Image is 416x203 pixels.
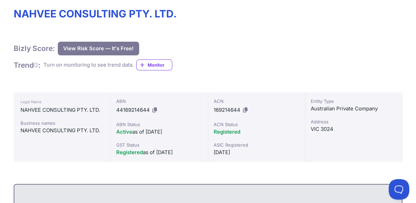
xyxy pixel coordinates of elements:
div: GST Status [116,141,202,148]
div: Entity Type [311,98,397,105]
div: ACN Status [214,121,299,128]
div: VIC 3024 [311,125,397,133]
div: Address [311,118,397,125]
span: 44169214644 [116,107,150,113]
iframe: Toggle Customer Support [389,179,409,200]
div: ACN [214,98,299,105]
a: Monitor [136,59,172,70]
div: Business names [21,120,104,126]
div: as of [DATE] [116,128,202,136]
div: NAHVEE CONSULTING PTY. LTD. [21,126,104,135]
div: Turn on monitoring to see trend data. [43,61,134,69]
div: ABN [116,98,202,105]
div: Legal Name [21,98,104,106]
h1: Trend : [14,60,41,70]
span: Registered [116,149,143,155]
h1: Bizly Score: [14,44,55,53]
button: View Risk Score — It's Free! [58,42,139,55]
div: Australian Private Company [311,105,397,113]
div: NAHVEE CONSULTING PTY. LTD. [21,106,104,114]
span: Monitor [148,62,172,68]
div: ABN Status [116,121,202,128]
div: ASIC Registered [214,141,299,148]
span: Active [116,128,132,135]
span: 169214644 [214,107,240,113]
div: as of [DATE] [116,148,202,157]
h1: NAHVEE CONSULTING PTY. LTD. [14,8,402,20]
div: [DATE] [214,148,299,157]
span: Registered [214,128,240,135]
